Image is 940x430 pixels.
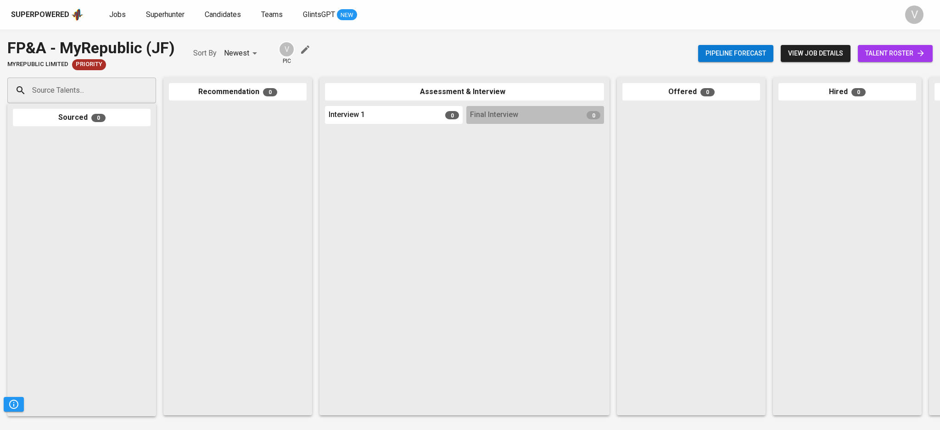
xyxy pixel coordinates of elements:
div: Offered [622,83,760,101]
span: Jobs [109,10,126,19]
div: Assessment & Interview [325,83,604,101]
span: 0 [587,111,600,119]
span: Interview 1 [329,110,365,120]
span: Final Interview [470,110,518,120]
span: Superhunter [146,10,185,19]
span: Teams [261,10,283,19]
span: 0 [445,111,459,119]
p: Newest [224,48,249,59]
p: Sort By [193,48,217,59]
a: Candidates [205,9,243,21]
div: Superpowered [11,10,69,20]
span: Pipeline forecast [705,48,766,59]
img: app logo [71,8,84,22]
a: Superpoweredapp logo [11,8,84,22]
span: Candidates [205,10,241,19]
span: view job details [788,48,843,59]
span: NEW [337,11,357,20]
div: Hired [778,83,916,101]
button: view job details [781,45,850,62]
span: GlintsGPT [303,10,335,19]
div: V [905,6,923,24]
button: Pipeline forecast [698,45,773,62]
span: 0 [91,114,106,122]
button: Pipeline Triggers [4,397,24,412]
a: Teams [261,9,285,21]
a: Superhunter [146,9,186,21]
span: MyRepublic Limited [7,60,68,69]
div: pic [279,41,295,65]
div: Newest [224,45,260,62]
span: 0 [263,88,277,96]
span: 0 [700,88,715,96]
a: Jobs [109,9,128,21]
span: 0 [851,88,866,96]
div: FP&A - MyRepublic (JF) [7,37,175,59]
span: talent roster [865,48,925,59]
div: Recommendation [169,83,307,101]
span: Priority [72,60,106,69]
button: Open [151,89,153,91]
div: V [279,41,295,57]
a: GlintsGPT NEW [303,9,357,21]
a: talent roster [858,45,933,62]
div: Sourced [13,109,151,127]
